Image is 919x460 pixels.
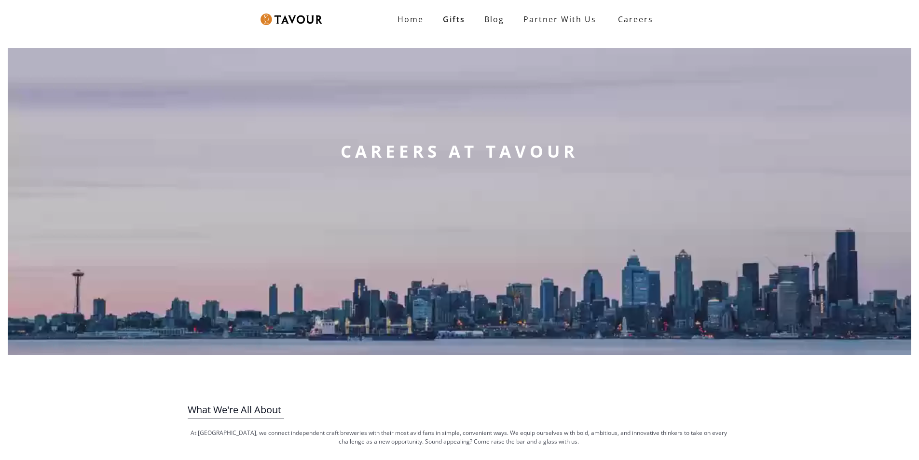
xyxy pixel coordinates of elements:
p: At [GEOGRAPHIC_DATA], we connect independent craft breweries with their most avid fans in simple,... [188,429,730,446]
a: Home [388,10,433,29]
strong: CAREERS AT TAVOUR [341,140,578,163]
a: Careers [606,6,660,33]
a: Blog [475,10,514,29]
a: partner with us [514,10,606,29]
a: Gifts [433,10,475,29]
strong: Careers [618,10,653,29]
strong: Home [398,14,424,25]
h3: What We're All About [188,401,730,419]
